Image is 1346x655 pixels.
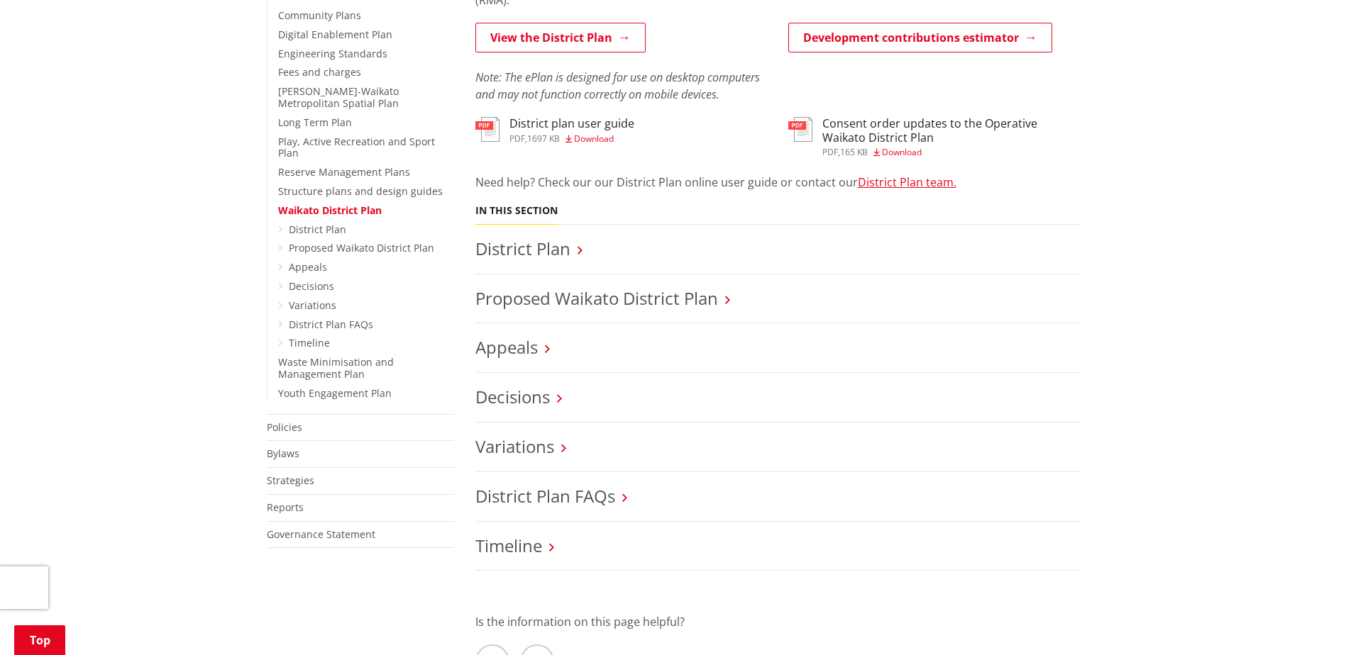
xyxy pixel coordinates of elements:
[278,135,435,160] a: Play, Active Recreation and Sport Plan
[289,223,346,236] a: District Plan
[788,117,812,142] img: document-pdf.svg
[475,335,538,359] a: Appeals
[289,336,330,349] a: Timeline
[788,117,1080,156] a: Consent order updates to the Operative Waikato District Plan pdf,165 KB Download
[840,146,868,158] span: 165 KB
[475,117,634,142] a: District plan user guide pdf,1697 KB Download
[509,133,525,145] span: pdf
[289,241,434,254] a: Proposed Waikato District Plan
[788,23,1052,52] a: Development contributions estimator
[267,420,302,434] a: Policies
[509,117,634,130] h3: District plan user guide
[475,484,615,508] a: District Plan FAQs
[475,117,500,142] img: document-pdf.svg
[278,65,361,79] a: Fees and charges
[475,69,760,102] em: Note: The ePlan is designed for use on desktop computers and may not function correctly on mobile...
[475,23,646,52] a: View the District Plan
[267,500,304,514] a: Reports
[475,286,718,310] a: Proposed Waikato District Plan
[475,534,542,557] a: Timeline
[475,385,550,408] a: Decisions
[858,174,956,190] a: District Plan team.
[278,165,410,179] a: Reserve Management Plans
[278,47,387,60] a: Engineering Standards
[475,205,558,217] h5: In this section
[574,133,614,145] span: Download
[278,9,361,22] a: Community Plans
[267,447,299,460] a: Bylaws
[822,117,1080,144] h3: Consent order updates to the Operative Waikato District Plan
[1281,595,1332,646] iframe: Messenger Launcher
[822,148,1080,157] div: ,
[267,474,314,487] a: Strategies
[475,613,1080,630] p: Is the information on this page helpful?
[278,386,392,400] a: Youth Engagement Plan
[267,527,375,541] a: Governance Statement
[527,133,560,145] span: 1697 KB
[475,237,570,260] a: District Plan
[278,355,394,381] a: Waste Minimisation and Management Plan
[278,116,352,129] a: Long Term Plan
[822,146,838,158] span: pdf
[278,203,382,217] a: Waikato District Plan
[289,298,336,312] a: Variations
[475,174,1080,191] p: Need help? Check our our District Plan online user guide or contact our
[882,146,922,158] span: Download
[509,135,634,143] div: ,
[278,28,392,41] a: Digital Enablement Plan
[289,260,327,274] a: Appeals
[278,84,399,110] a: [PERSON_NAME]-Waikato Metropolitan Spatial Plan
[289,279,334,293] a: Decisions
[289,318,373,331] a: District Plan FAQs
[278,184,443,198] a: Structure plans and design guides
[475,435,554,458] a: Variations
[14,625,65,655] a: Top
